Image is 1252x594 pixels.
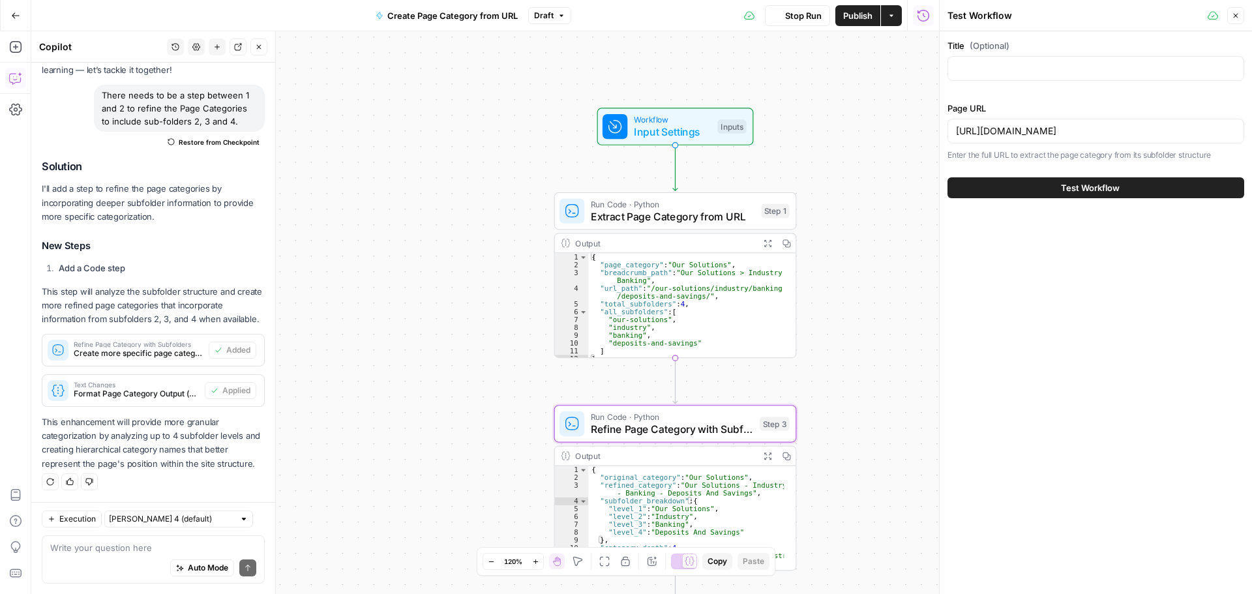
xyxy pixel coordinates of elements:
button: Auto Mode [170,559,234,576]
div: 7 [555,316,589,323]
div: Step 3 [760,417,790,431]
div: 2 [555,474,589,482]
span: Draft [534,10,554,22]
div: 12 [555,355,589,363]
div: Run Code · PythonExtract Page Category from URLStep 1Output{ "page_category":"Our Solutions", "br... [554,192,797,358]
p: Enter the full URL to extract the page category from its subfolder structure [947,149,1244,162]
div: 4 [555,284,589,300]
button: Publish [835,5,880,26]
p: This enhancement will provide more granular categorization by analyzing up to 4 subfolder levels ... [42,415,265,471]
div: 7 [555,521,589,529]
div: 9 [555,331,589,339]
span: Workflow [634,113,711,126]
div: 10 [555,339,589,347]
span: Toggle code folding, rows 4 through 9 [579,497,588,505]
div: 2 [555,261,589,269]
label: Page URL [947,102,1244,115]
div: Output [575,450,754,462]
span: Auto Mode [188,562,228,574]
div: Inputs [717,119,746,134]
button: Create Page Category from URL [368,5,526,26]
button: Paste [738,553,769,570]
div: 3 [555,269,589,284]
div: Output [575,237,754,249]
div: 6 [555,308,589,316]
div: 4 [555,497,589,505]
span: Create Page Category from URL [387,9,518,22]
span: 120% [504,556,522,567]
input: https://example.com/category1/category2/category3/target-category/page-name [956,125,1236,138]
span: (Optional) [970,39,1009,52]
span: Text Changes [74,381,200,388]
input: Claude Sonnet 4 (default) [109,512,234,526]
span: Paste [743,556,764,567]
button: Test Workflow [947,177,1244,198]
button: Applied [205,382,256,399]
div: 11 [555,347,589,355]
span: Applied [222,385,250,396]
div: 5 [555,505,589,513]
span: Toggle code folding, rows 6 through 11 [579,308,588,316]
p: I might make mistakes now and then, but I’m always learning — let’s tackle it together! [42,49,265,76]
span: Refine Page Category with Subfolders [591,421,754,437]
div: Copilot [39,40,163,53]
span: Restore from Checkpoint [179,137,260,147]
p: This step will analyze the subfolder structure and create more refined page categories that incor... [42,285,265,326]
div: Step 1 [761,204,789,218]
span: Execution [59,513,96,525]
span: Run Code · Python [591,198,755,210]
h2: Solution [42,160,265,173]
span: Copy [708,556,727,567]
p: I'll add a step to refine the page categories by incorporating deeper subfolder information to pr... [42,182,265,223]
button: Restore from Checkpoint [162,134,265,150]
button: Stop Run [765,5,830,26]
span: Input Settings [634,124,711,140]
div: WorkflowInput SettingsInputs [554,108,797,145]
div: 8 [555,529,589,537]
div: 3 [555,482,589,497]
span: Added [226,344,250,356]
span: Test Workflow [1061,181,1120,194]
div: 8 [555,323,589,331]
strong: Add a Code step [59,263,125,273]
div: Run Code · PythonRefine Page Category with SubfoldersStep 3Output{ "original_category":"Our Solut... [554,405,797,571]
span: Extract Page Category from URL [591,209,755,224]
span: Toggle code folding, rows 1 through 12 [579,466,588,474]
span: Refine Page Category with Subfolders [74,341,203,348]
div: 5 [555,300,589,308]
div: 1 [555,253,589,261]
span: Stop Run [785,9,822,22]
div: 10 [555,544,589,552]
button: Execution [42,511,102,527]
span: Format Page Category Output (step_2) [74,388,200,400]
div: 1 [555,466,589,474]
label: Title [947,39,1244,52]
span: Toggle code folding, rows 1 through 12 [579,253,588,261]
button: Copy [702,553,732,570]
span: Publish [843,9,872,22]
div: 9 [555,537,589,544]
button: Added [209,342,256,359]
button: Draft [528,7,571,24]
g: Edge from start to step_1 [673,145,678,191]
span: Create more specific page categories by incorporating deeper subfolder information [74,348,203,359]
g: Edge from step_1 to step_3 [673,358,678,404]
h3: New Steps [42,237,265,254]
div: 6 [555,513,589,521]
span: Run Code · Python [591,411,754,423]
div: There needs to be a step between 1 and 2 to refine the Page Categories to include sub-folders 2, ... [94,85,265,132]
